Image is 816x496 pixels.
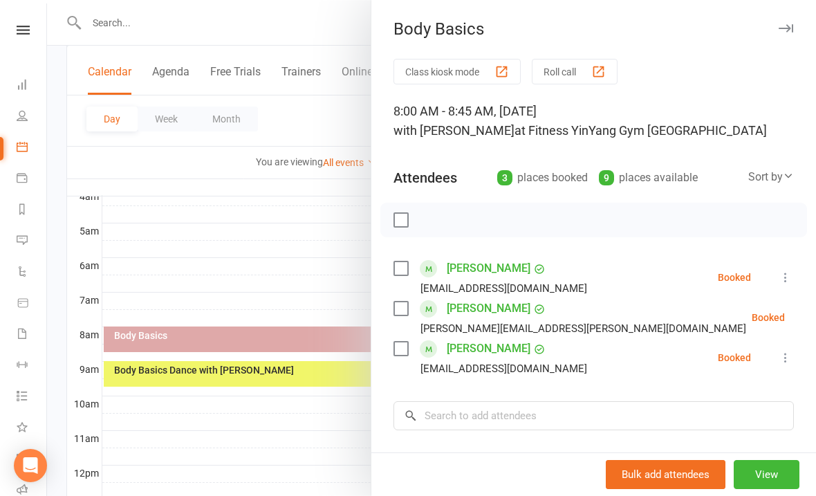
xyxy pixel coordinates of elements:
button: View [734,460,799,489]
button: Roll call [532,59,618,84]
div: [EMAIL_ADDRESS][DOMAIN_NAME] [420,279,587,297]
a: General attendance kiosk mode [17,444,48,475]
a: [PERSON_NAME] [447,257,530,279]
a: Payments [17,164,48,195]
div: Body Basics [371,19,816,39]
a: What's New [17,413,48,444]
input: Search to add attendees [393,401,794,430]
a: [PERSON_NAME] [447,297,530,320]
div: Booked [718,273,751,282]
div: 8:00 AM - 8:45 AM, [DATE] [393,102,794,140]
div: Open Intercom Messenger [14,449,47,482]
div: 9 [599,170,614,185]
a: Product Sales [17,288,48,320]
a: People [17,102,48,133]
a: Reports [17,195,48,226]
div: Attendees [393,168,457,187]
div: Booked [752,313,785,322]
div: Sort by [748,168,794,186]
span: with [PERSON_NAME] [393,123,514,138]
div: 3 [497,170,512,185]
div: [PERSON_NAME][EMAIL_ADDRESS][PERSON_NAME][DOMAIN_NAME] [420,320,746,338]
div: Booked [718,353,751,362]
div: [EMAIL_ADDRESS][DOMAIN_NAME] [420,360,587,378]
div: places booked [497,168,588,187]
button: Bulk add attendees [606,460,725,489]
div: places available [599,168,698,187]
a: [PERSON_NAME] [447,338,530,360]
button: Class kiosk mode [393,59,521,84]
span: at Fitness YinYang Gym [GEOGRAPHIC_DATA] [514,123,767,138]
a: Dashboard [17,71,48,102]
a: Calendar [17,133,48,164]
